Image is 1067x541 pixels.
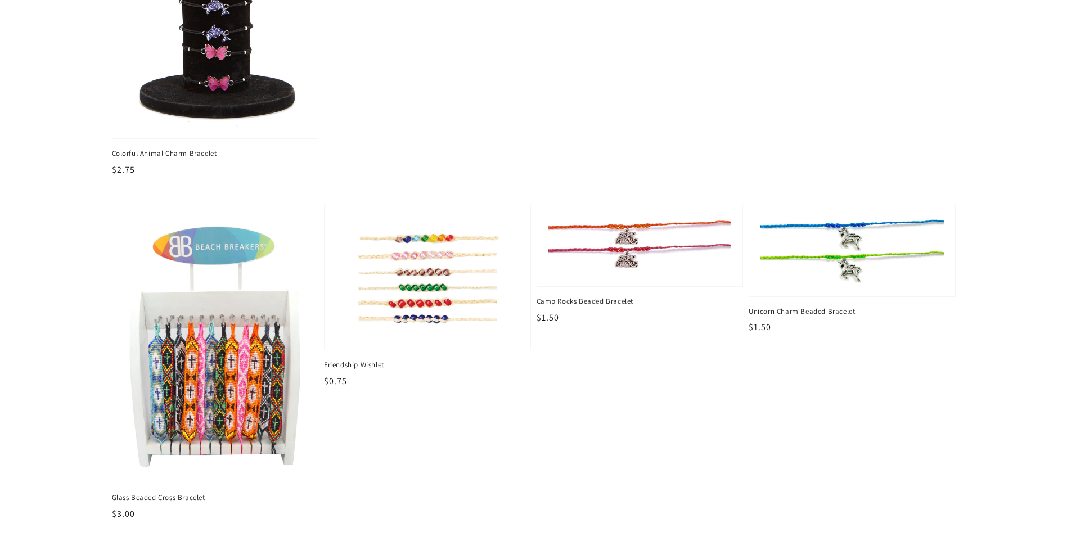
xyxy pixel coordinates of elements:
[112,493,319,503] span: Glass Beaded Cross Bracelet
[333,214,521,340] img: Friendship Wishlet
[537,312,559,323] span: $1.50
[548,217,732,276] img: Camp Rocks Beaded Bracelet
[324,375,347,387] span: $0.75
[324,205,531,388] a: Friendship Wishlet Friendship Wishlet $0.75
[760,217,944,285] img: Unicorn Charm Beaded Bracelet
[537,205,744,324] a: Camp Rocks Beaded Bracelet Camp Rocks Beaded Bracelet $1.50
[749,205,956,334] a: Unicorn Charm Beaded Bracelet Unicorn Charm Beaded Bracelet $1.50
[324,360,531,370] span: Friendship Wishlet
[112,148,319,159] span: Colorful Animal Charm Bracelet
[749,321,771,333] span: $1.50
[749,306,956,317] span: Unicorn Charm Beaded Bracelet
[112,205,319,521] a: Glass Beaded Cross Bracelet Glass Beaded Cross Bracelet $3.00
[112,508,135,520] span: $3.00
[537,296,744,306] span: Camp Rocks Beaded Bracelet
[124,217,307,472] img: Glass Beaded Cross Bracelet
[112,164,135,175] span: $2.75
